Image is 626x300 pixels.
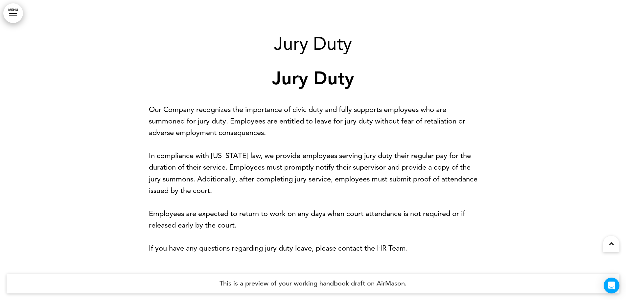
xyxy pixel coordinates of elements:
[149,150,477,196] p: In compliance with [US_STATE] law, we provide employees serving jury duty their regular pay for t...
[149,208,477,231] p: Employees are expected to return to work on any days when court attendance is not required or if ...
[149,35,477,53] h1: Jury Duty
[3,3,23,23] a: MENU
[7,274,619,293] h4: This is a preview of your working handbook draft on AirMason.
[149,242,477,254] p: If you have any questions regarding jury duty leave, please contact the HR Team.
[604,278,619,293] div: Open Intercom Messenger
[272,68,354,89] strong: Jury Duty
[149,104,477,139] p: Our Company recognizes the importance of civic duty and fully supports employees who are summoned...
